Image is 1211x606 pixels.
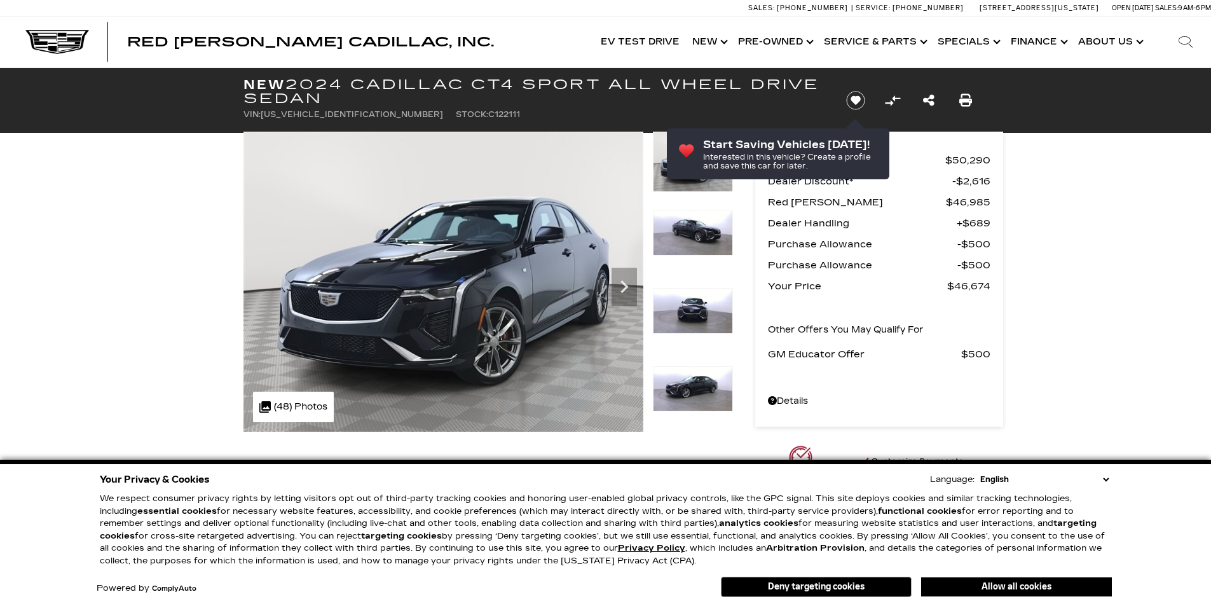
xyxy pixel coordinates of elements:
a: Purchase Allowance $500 [768,235,990,253]
span: Dealer Discount* [768,172,952,190]
span: Your Privacy & Cookies [100,471,210,488]
span: $46,674 [947,277,990,295]
select: Language Select [977,473,1112,486]
img: New 2024 Black Raven Cadillac Sport image 1 [653,132,733,192]
span: VIN: [243,110,261,119]
span: C122111 [488,110,520,119]
a: Pre-Owned [732,17,818,67]
a: New [686,17,732,67]
span: [PHONE_NUMBER] [893,4,964,12]
a: Service & Parts [818,17,931,67]
div: (48) Photos [253,392,334,422]
span: Open [DATE] [1112,4,1154,12]
span: Sales: [1155,4,1178,12]
span: Red [PERSON_NAME] [768,193,946,211]
a: Sales: [PHONE_NUMBER] [748,4,851,11]
a: Share this New 2024 Cadillac CT4 Sport All Wheel Drive Sedan [923,92,934,109]
strong: analytics cookies [719,518,798,528]
span: 9 AM-6 PM [1178,4,1211,12]
span: [US_VEHICLE_IDENTIFICATION_NUMBER] [261,110,443,119]
a: ComplyAuto [152,585,196,593]
img: Cadillac Dark Logo with Cadillac White Text [25,30,89,54]
span: Service: [856,4,891,12]
span: $500 [957,256,990,274]
a: Your Price $46,674 [768,277,990,295]
div: Next [612,268,637,306]
img: New 2024 Black Raven Cadillac Sport image 2 [653,210,733,256]
div: Language: [930,476,975,484]
span: Stock: [456,110,488,119]
strong: essential cookies [137,506,217,516]
span: $500 [957,235,990,253]
button: Compare vehicle [883,91,902,110]
a: About Us [1072,17,1147,67]
span: $500 [961,345,990,363]
p: Other Offers You May Qualify For [768,321,924,339]
a: Dealer Handling $689 [768,214,990,232]
a: Dealer Discount* $2,616 [768,172,990,190]
a: Red [PERSON_NAME] $46,985 [768,193,990,211]
span: [PHONE_NUMBER] [777,4,848,12]
a: Purchase Allowance $500 [768,256,990,274]
img: New 2024 Black Raven Cadillac Sport image 3 [653,288,733,334]
strong: targeting cookies [100,518,1097,541]
p: We respect consumer privacy rights by letting visitors opt out of third-party tracking cookies an... [100,493,1112,567]
a: MSRP $50,290 [768,151,990,169]
span: Purchase Allowance [768,235,957,253]
a: [STREET_ADDRESS][US_STATE] [980,4,1099,12]
div: Powered by [97,584,196,593]
span: $50,290 [945,151,990,169]
strong: functional cookies [878,506,962,516]
strong: New [243,77,285,92]
img: New 2024 Black Raven Cadillac Sport image 1 [243,132,643,432]
span: Sales: [748,4,775,12]
a: Finance [1004,17,1072,67]
button: Deny targeting cookies [721,577,912,597]
strong: Arbitration Provision [766,543,865,553]
img: New 2024 Black Raven Cadillac Sport image 4 [653,366,733,412]
span: MSRP [768,151,945,169]
a: Details [768,392,990,410]
span: Your Price [768,277,947,295]
span: Red [PERSON_NAME] Cadillac, Inc. [127,34,494,50]
button: Save vehicle [842,90,870,111]
span: GM Educator Offer [768,345,961,363]
span: $2,616 [952,172,990,190]
strong: targeting cookies [361,531,442,541]
a: Service: [PHONE_NUMBER] [851,4,967,11]
a: Red [PERSON_NAME] Cadillac, Inc. [127,36,494,48]
span: $689 [957,214,990,232]
a: Privacy Policy [618,543,685,553]
a: EV Test Drive [594,17,686,67]
span: Dealer Handling [768,214,957,232]
span: $46,985 [946,193,990,211]
span: Purchase Allowance [768,256,957,274]
a: Specials [931,17,1004,67]
h1: 2024 Cadillac CT4 Sport All Wheel Drive Sedan [243,78,825,106]
a: GM Educator Offer $500 [768,345,990,363]
button: Allow all cookies [921,577,1112,596]
a: Print this New 2024 Cadillac CT4 Sport All Wheel Drive Sedan [959,92,972,109]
